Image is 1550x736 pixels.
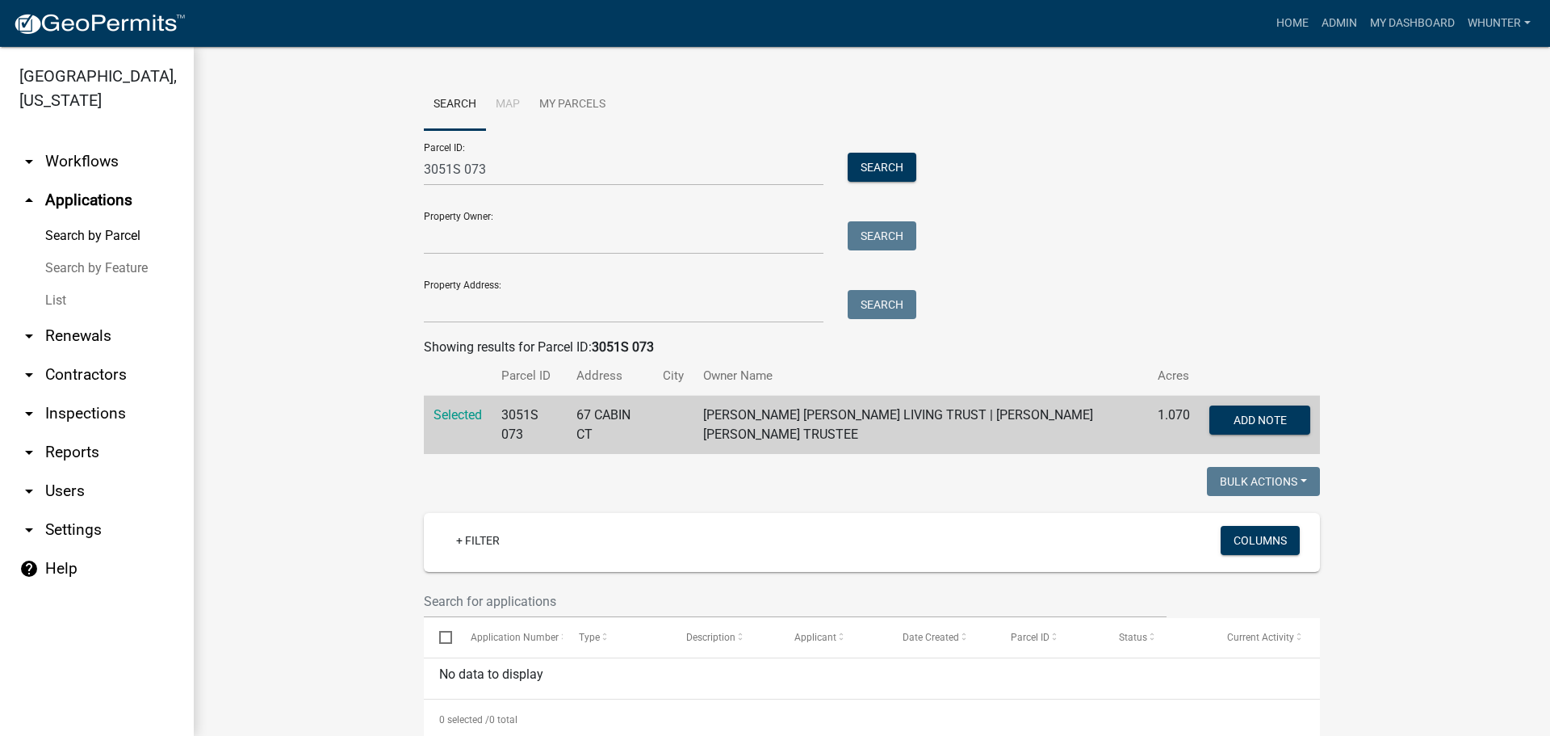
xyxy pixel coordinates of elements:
[1227,632,1294,643] span: Current Activity
[693,357,1148,395] th: Owner Name
[424,618,455,657] datatable-header-cell: Select
[1148,357,1200,395] th: Acres
[19,191,39,210] i: arrow_drop_up
[579,632,600,643] span: Type
[530,79,615,131] a: My Parcels
[19,520,39,540] i: arrow_drop_down
[848,290,916,319] button: Search
[1461,8,1537,39] a: whunter
[424,338,1320,357] div: Showing results for Parcel ID:
[439,714,489,725] span: 0 selected /
[567,396,653,455] td: 67 CABIN CT
[887,618,995,657] datatable-header-cell: Date Created
[1212,618,1320,657] datatable-header-cell: Current Activity
[492,357,567,395] th: Parcel ID
[1011,632,1049,643] span: Parcel ID
[1207,467,1320,496] button: Bulk Actions
[903,632,959,643] span: Date Created
[693,396,1148,455] td: [PERSON_NAME] [PERSON_NAME] LIVING TRUST | [PERSON_NAME] [PERSON_NAME] TRUSTEE
[592,339,654,355] strong: 3051S 073
[1104,618,1212,657] datatable-header-cell: Status
[1234,414,1287,427] span: Add Note
[1270,8,1315,39] a: Home
[19,326,39,346] i: arrow_drop_down
[424,585,1167,618] input: Search for applications
[19,559,39,578] i: help
[671,618,779,657] datatable-header-cell: Description
[779,618,887,657] datatable-header-cell: Applicant
[848,153,916,182] button: Search
[1119,632,1147,643] span: Status
[563,618,671,657] datatable-header-cell: Type
[1148,396,1200,455] td: 1.070
[492,396,567,455] td: 3051S 073
[424,79,486,131] a: Search
[424,658,1320,699] div: No data to display
[455,618,563,657] datatable-header-cell: Application Number
[794,632,836,643] span: Applicant
[19,404,39,423] i: arrow_drop_down
[686,632,735,643] span: Description
[19,482,39,501] i: arrow_drop_down
[19,365,39,385] i: arrow_drop_down
[995,618,1104,657] datatable-header-cell: Parcel ID
[1209,406,1310,435] button: Add Note
[443,526,513,555] a: + Filter
[19,443,39,462] i: arrow_drop_down
[653,357,693,395] th: City
[471,632,559,643] span: Application Number
[19,152,39,171] i: arrow_drop_down
[434,407,482,423] a: Selected
[1364,8,1461,39] a: My Dashboard
[848,221,916,250] button: Search
[567,357,653,395] th: Address
[1221,526,1300,555] button: Columns
[1315,8,1364,39] a: Admin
